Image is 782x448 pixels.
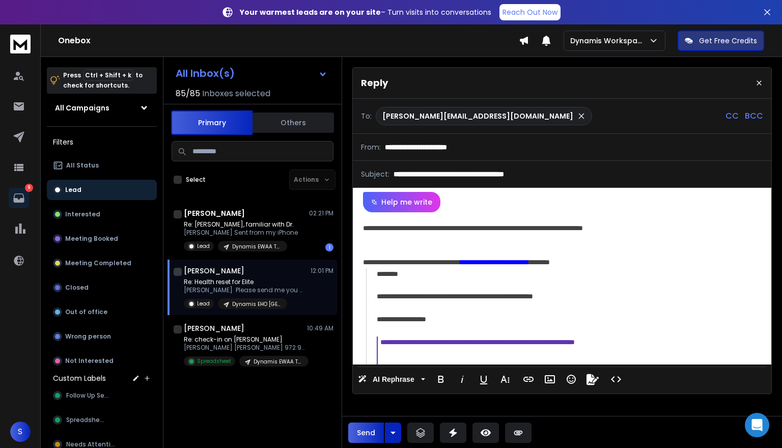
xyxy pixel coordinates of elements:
p: Not Interested [65,357,114,365]
button: All Inbox(s) [167,63,336,83]
button: Bold (Ctrl+B) [431,369,451,389]
p: CC [725,110,739,122]
h1: [PERSON_NAME] [184,208,245,218]
p: BCC [745,110,763,122]
p: To: [361,111,372,121]
h1: All Campaigns [55,103,109,113]
button: Emoticons [562,369,581,389]
p: Lead [65,186,81,194]
p: Reach Out Now [502,7,557,17]
p: Dynamis EHO [GEOGRAPHIC_DATA]-[GEOGRAPHIC_DATA]-[GEOGRAPHIC_DATA]-OK ALL ESPS Pre-Warmed [232,300,281,308]
div: 1 [325,243,333,251]
button: AI Rephrase [356,369,427,389]
button: S [10,422,31,442]
p: [PERSON_NAME] Sent from my iPhone [184,229,298,237]
p: 12:01 PM [311,267,333,275]
p: Lead [197,242,210,250]
button: Out of office [47,302,157,322]
button: Interested [47,204,157,225]
p: Out of office [65,308,107,316]
img: logo [10,35,31,53]
div: Open Intercom Messenger [745,413,769,437]
p: Get Free Credits [699,36,757,46]
p: From: [361,142,381,152]
h1: Onebox [58,35,519,47]
span: Follow Up Sent [66,391,111,400]
h3: Inboxes selected [202,88,270,100]
a: Reach Out Now [499,4,561,20]
p: Meeting Completed [65,259,131,267]
button: Help me write [363,192,440,212]
button: Primary [171,110,253,135]
h3: Filters [47,135,157,149]
button: Meeting Completed [47,253,157,273]
span: Spreadsheet [66,416,107,424]
p: 9 [25,184,33,192]
h1: All Inbox(s) [176,68,235,78]
p: [PERSON_NAME][EMAIL_ADDRESS][DOMAIN_NAME] [382,111,573,121]
button: Wrong person [47,326,157,347]
p: Re: Health reset for Elite [184,278,306,286]
button: Italic (Ctrl+I) [453,369,472,389]
button: Closed [47,277,157,298]
p: Dynamis Workspace [570,36,649,46]
span: AI Rephrase [371,375,416,384]
p: Re: check-in on [PERSON_NAME] [184,335,306,344]
button: More Text [495,369,515,389]
button: Insert Link (Ctrl+K) [519,369,538,389]
p: [PERSON_NAME] Please send me you associated [184,286,306,294]
p: [PERSON_NAME] [PERSON_NAME] 972.904.0357 > [184,344,306,352]
p: Meeting Booked [65,235,118,243]
p: – Turn visits into conversations [240,7,491,17]
button: Code View [606,369,626,389]
p: Subject: [361,169,389,179]
a: 9 [9,188,29,208]
span: 85 / 85 [176,88,200,100]
button: Get Free Credits [678,31,764,51]
button: Signature [583,369,602,389]
button: Not Interested [47,351,157,371]
p: Press to check for shortcuts. [63,70,143,91]
label: Select [186,176,206,184]
button: Follow Up Sent [47,385,157,406]
strong: Your warmest leads are on your site [240,7,381,17]
p: 10:49 AM [307,324,333,332]
h1: [PERSON_NAME] [184,266,244,276]
p: Re: [PERSON_NAME], familiar with Dr. [184,220,298,229]
h3: Custom Labels [53,373,106,383]
p: Dynamis EWAA TX OUTLOOK + OTHERs ESPS [254,358,302,366]
p: All Status [66,161,99,170]
button: All Campaigns [47,98,157,118]
p: 02:21 PM [309,209,333,217]
button: Meeting Booked [47,229,157,249]
button: Spreadsheet [47,410,157,430]
button: Send [348,423,384,443]
p: Interested [65,210,100,218]
button: Insert Image (Ctrl+P) [540,369,560,389]
h1: [PERSON_NAME] [184,323,244,333]
p: Lead [197,300,210,307]
button: Others [253,111,334,134]
p: Closed [65,284,89,292]
button: All Status [47,155,157,176]
p: Dynamis EWAA TX OUTLOOK + OTHERs ESPS [232,243,281,250]
span: Ctrl + Shift + k [83,69,133,81]
p: Spreadsheet [197,357,231,365]
p: Reply [361,76,388,90]
button: Underline (Ctrl+U) [474,369,493,389]
button: Lead [47,180,157,200]
p: Wrong person [65,332,111,341]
